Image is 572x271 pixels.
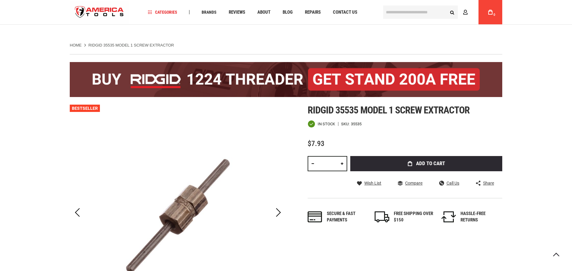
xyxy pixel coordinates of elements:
a: Categories [145,8,180,16]
a: Compare [398,180,422,186]
strong: RIDGID 35535 MODEL 1 SCREW EXTRACTOR [88,43,174,47]
span: $7.93 [308,139,324,148]
img: payments [308,211,322,222]
span: Share [483,181,494,185]
span: Call Us [447,181,459,185]
a: Repairs [302,8,323,16]
div: FREE SHIPPING OVER $150 [394,210,433,224]
img: returns [441,211,456,222]
span: Categories [148,10,177,14]
a: store logo [70,1,129,24]
button: Search [446,6,458,18]
a: About [255,8,273,16]
img: America Tools [70,1,129,24]
a: Brands [199,8,219,16]
span: Compare [405,181,422,185]
span: Repairs [305,10,321,15]
a: Wish List [357,180,381,186]
span: Contact Us [333,10,357,15]
span: Add to Cart [416,161,445,166]
span: In stock [318,122,335,126]
span: 0 [493,13,495,16]
span: Ridgid 35535 model 1 screw extractor [308,104,470,116]
a: Call Us [439,180,459,186]
div: Availability [308,120,335,128]
div: HASSLE-FREE RETURNS [461,210,500,224]
img: shipping [375,211,389,222]
span: Brands [202,10,217,14]
span: Blog [283,10,293,15]
a: Blog [280,8,295,16]
div: Secure & fast payments [327,210,366,224]
a: Reviews [226,8,248,16]
img: BOGO: Buy the RIDGID® 1224 Threader (26092), get the 92467 200A Stand FREE! [70,62,502,97]
span: About [257,10,270,15]
div: 35535 [351,122,362,126]
button: Add to Cart [350,156,502,171]
strong: SKU [341,122,351,126]
span: Reviews [229,10,245,15]
span: Wish List [364,181,381,185]
a: Home [70,43,82,48]
a: Contact Us [330,8,360,16]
